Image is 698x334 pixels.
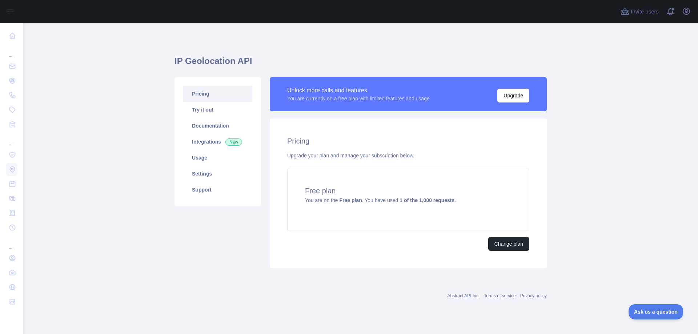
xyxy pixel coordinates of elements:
div: Unlock more calls and features [287,86,430,95]
div: ... [6,236,17,250]
div: ... [6,44,17,58]
a: Privacy policy [520,293,547,298]
strong: 1 of the 1,000 requests [400,197,454,203]
a: Usage [183,150,252,166]
h4: Free plan [305,186,512,196]
a: Integrations New [183,134,252,150]
span: Invite users [631,8,659,16]
h1: IP Geolocation API [174,55,547,73]
span: New [225,138,242,146]
a: Try it out [183,102,252,118]
a: Terms of service [484,293,516,298]
div: ... [6,132,17,147]
button: Invite users [619,6,660,17]
a: Support [183,182,252,198]
h2: Pricing [287,136,529,146]
div: Upgrade your plan and manage your subscription below. [287,152,529,159]
a: Pricing [183,86,252,102]
button: Change plan [488,237,529,251]
a: Settings [183,166,252,182]
span: You are on the . You have used . [305,197,456,203]
a: Documentation [183,118,252,134]
strong: Free plan [339,197,362,203]
iframe: Toggle Customer Support [629,304,683,319]
button: Upgrade [497,89,529,102]
div: You are currently on a free plan with limited features and usage [287,95,430,102]
a: Abstract API Inc. [448,293,480,298]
